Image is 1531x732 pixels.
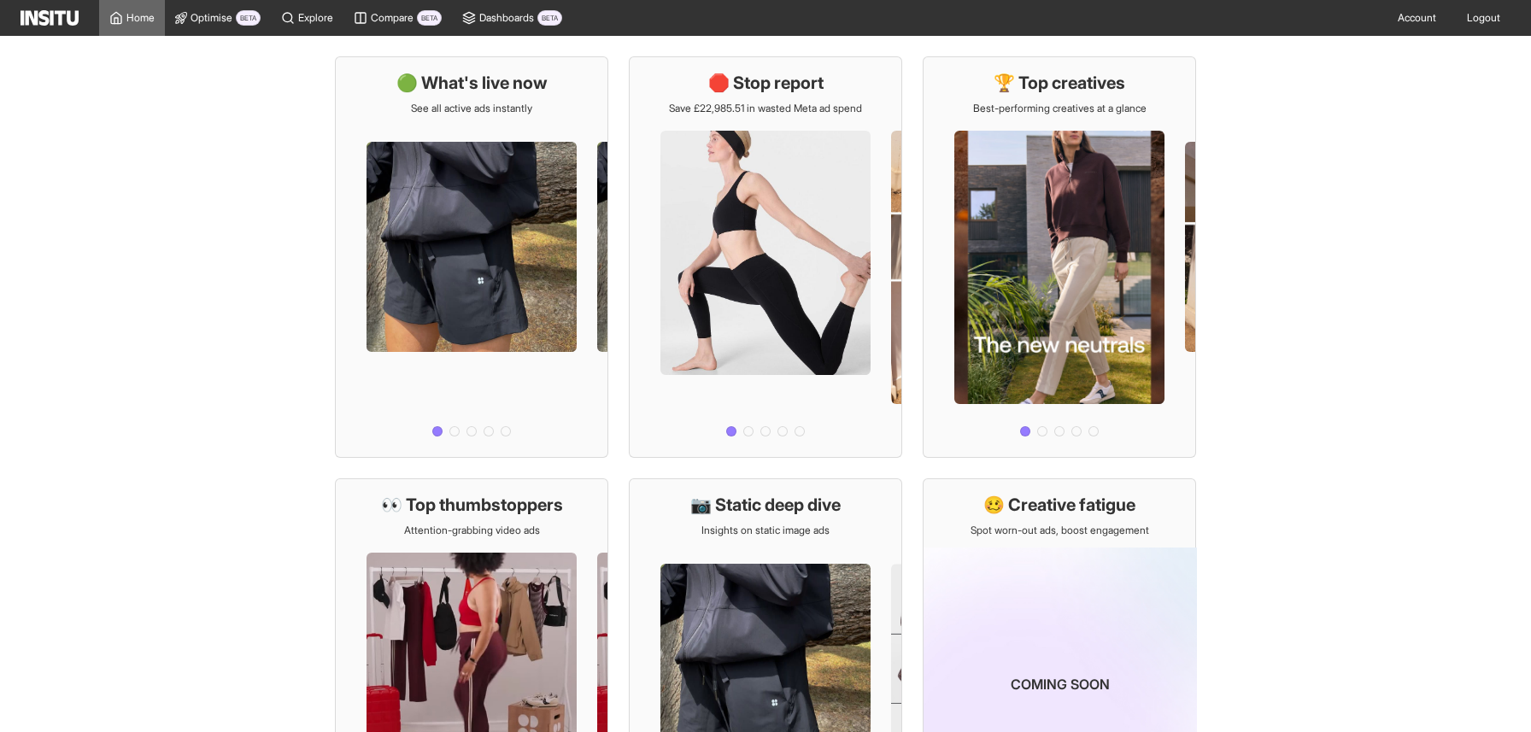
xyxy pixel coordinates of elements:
h1: 🟢 What's live now [396,71,548,95]
h1: 📷 Static deep dive [690,493,841,517]
a: 🏆 Top creativesBest-performing creatives at a glance [923,56,1196,458]
p: Attention-grabbing video ads [404,524,540,537]
p: See all active ads instantly [411,102,532,115]
p: Insights on static image ads [701,524,830,537]
span: BETA [417,10,442,26]
span: Optimise [191,11,232,25]
span: Dashboards [479,11,534,25]
p: Best-performing creatives at a glance [973,102,1147,115]
h1: 🛑 Stop report [708,71,824,95]
a: 🟢 What's live nowSee all active ads instantly [335,56,608,458]
img: Logo [21,10,79,26]
span: Explore [298,11,333,25]
span: BETA [236,10,261,26]
a: 🛑 Stop reportSave £22,985.51 in wasted Meta ad spend [629,56,902,458]
h1: 👀 Top thumbstoppers [381,493,563,517]
span: BETA [537,10,562,26]
span: Compare [371,11,414,25]
p: Save £22,985.51 in wasted Meta ad spend [669,102,862,115]
h1: 🏆 Top creatives [994,71,1125,95]
span: Home [126,11,155,25]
